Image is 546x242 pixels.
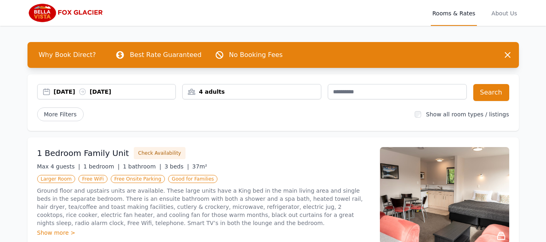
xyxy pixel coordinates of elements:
button: Check Availability [134,147,186,159]
h3: 1 Bedroom Family Unit [37,147,129,159]
div: Show more > [37,229,370,237]
div: 4 adults [183,88,321,96]
p: No Booking Fees [229,50,283,60]
span: Why Book Direct? [32,47,103,63]
p: Best Rate Guaranteed [130,50,201,60]
span: Larger Room [37,175,76,183]
span: Good for Families [168,175,217,183]
span: Free Onsite Parking [111,175,165,183]
label: Show all room types / listings [426,111,509,118]
img: Bella Vista Fox Glacier [27,3,105,23]
span: Max 4 guests | [37,163,80,170]
span: Free WiFi [78,175,108,183]
span: 37m² [192,163,207,170]
span: More Filters [37,107,84,121]
span: 1 bathroom | [123,163,161,170]
span: 1 bedroom | [83,163,120,170]
div: [DATE] [DATE] [54,88,176,96]
button: Search [473,84,509,101]
p: Ground floor and upstairs units are available. These large units have a King bed in the main livi... [37,187,370,227]
span: 3 beds | [164,163,189,170]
